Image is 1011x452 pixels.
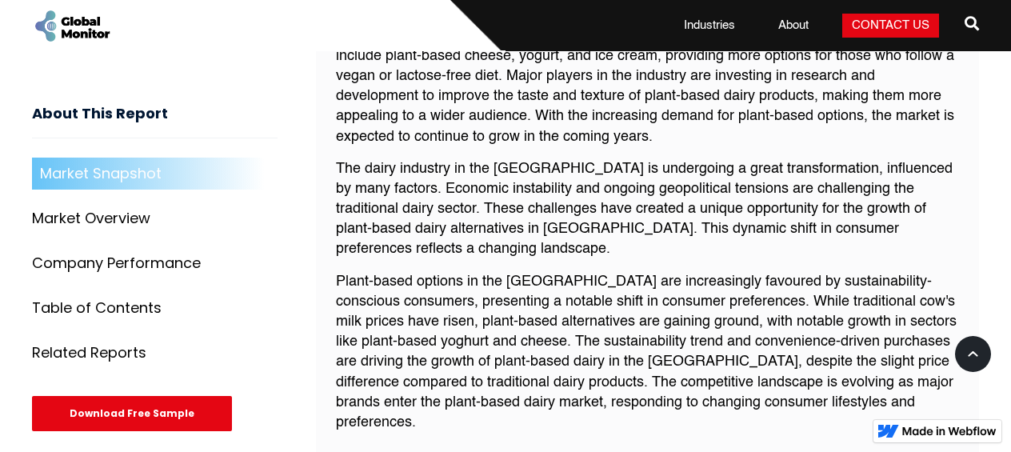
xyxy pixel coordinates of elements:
div: Download Free Sample [32,396,232,431]
span:  [965,12,979,34]
a: Industries [674,18,745,34]
div: Table of Contents [32,300,162,316]
h3: About This Report [32,106,278,138]
a: Related Reports [32,337,278,369]
a: About [769,18,818,34]
p: Plant-based options in the [GEOGRAPHIC_DATA] are increasingly favoured by sustainability-consciou... [336,272,959,434]
p: The dairy industry in the [GEOGRAPHIC_DATA] is undergoing a great transformation, influenced by m... [336,159,959,260]
div: Market Snapshot [40,166,162,182]
a: Market Snapshot [32,158,278,190]
div: Company Performance [32,255,201,271]
a: Table of Contents [32,292,278,324]
div: Market Overview [32,210,150,226]
a: Contact Us [842,14,939,38]
div: Related Reports [32,345,146,361]
a:  [965,10,979,42]
img: Made in Webflow [902,426,997,436]
a: home [32,8,112,44]
a: Market Overview [32,202,278,234]
a: Company Performance [32,247,278,279]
